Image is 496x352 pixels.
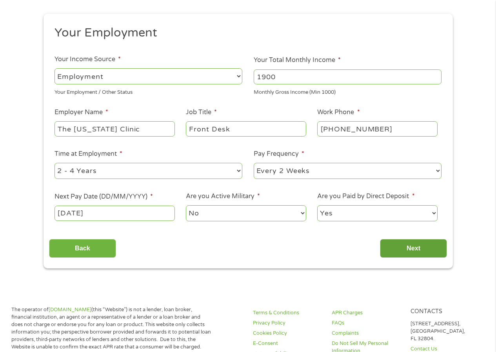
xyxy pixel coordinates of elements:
[253,330,322,337] a: Cookies Policy
[254,86,441,97] div: Monthly Gross Income (Min 1000)
[55,193,153,201] label: Next Pay Date (DD/MM/YYYY)
[317,192,414,201] label: Are you Paid by Direct Deposit
[49,306,91,313] a: [DOMAIN_NAME]
[254,56,341,64] label: Your Total Monthly Income
[55,121,174,136] input: Walmart
[55,55,121,64] label: Your Income Source
[49,239,116,258] input: Back
[253,340,322,347] a: E-Consent
[332,319,401,327] a: FAQs
[332,330,401,337] a: Complaints
[411,320,480,343] p: [STREET_ADDRESS], [GEOGRAPHIC_DATA], FL 32804.
[332,309,401,317] a: APR Charges
[254,150,304,158] label: Pay Frequency
[55,86,242,97] div: Your Employment / Other Status
[11,306,213,350] p: The operator of (this “Website”) is not a lender, loan broker, financial institution, an agent or...
[55,150,122,158] label: Time at Employment
[380,239,447,258] input: Next
[253,319,322,327] a: Privacy Policy
[55,206,174,221] input: Use the arrow keys to pick a date
[55,108,108,117] label: Employer Name
[317,108,360,117] label: Work Phone
[253,309,322,317] a: Terms & Conditions
[186,108,217,117] label: Job Title
[55,25,436,41] h2: Your Employment
[186,121,306,136] input: Cashier
[317,121,437,136] input: (231) 754-4010
[411,308,480,316] h4: Contacts
[186,192,260,201] label: Are you Active Military
[254,69,441,84] input: 1800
